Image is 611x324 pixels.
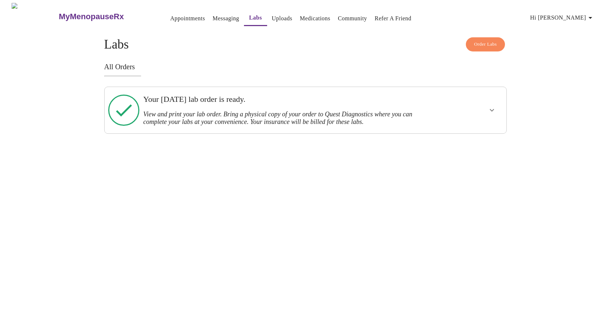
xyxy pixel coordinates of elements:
button: Order Labs [466,37,505,51]
button: show more [483,101,501,119]
button: Medications [297,11,333,26]
button: Labs [244,11,267,26]
span: Hi [PERSON_NAME] [530,13,595,23]
img: MyMenopauseRx Logo [12,3,58,30]
button: Community [335,11,370,26]
a: Uploads [272,13,292,24]
a: Community [338,13,367,24]
a: MyMenopauseRx [58,4,153,29]
a: Messaging [212,13,239,24]
span: Order Labs [474,40,497,49]
h3: View and print your lab order. Bring a physical copy of your order to Quest Diagnostics where you... [143,111,429,126]
h3: Your [DATE] lab order is ready. [143,95,429,104]
a: Labs [249,13,262,23]
h3: MyMenopauseRx [59,12,124,21]
a: Appointments [170,13,205,24]
a: Refer a Friend [375,13,412,24]
button: Refer a Friend [372,11,414,26]
a: Medications [300,13,330,24]
button: Uploads [269,11,295,26]
button: Appointments [167,11,208,26]
h4: Labs [104,37,507,52]
button: Messaging [210,11,242,26]
h3: All Orders [104,63,507,71]
button: Hi [PERSON_NAME] [527,11,598,25]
